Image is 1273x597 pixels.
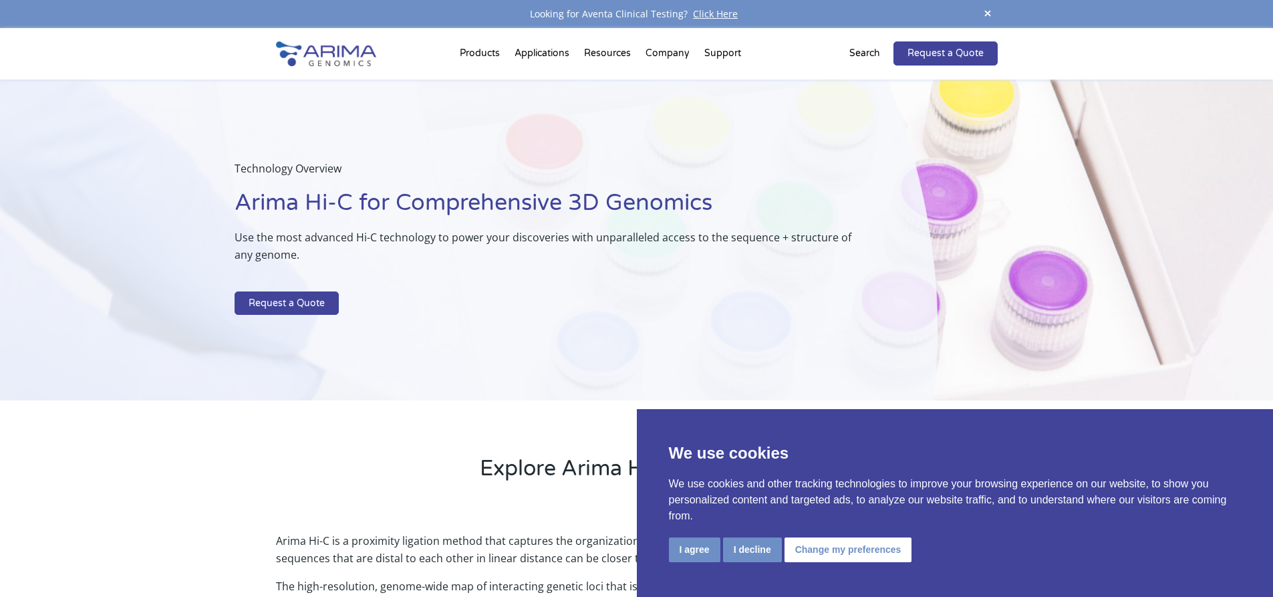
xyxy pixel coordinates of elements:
p: We use cookies [669,441,1242,465]
button: Change my preferences [785,538,912,562]
p: Search [849,45,880,62]
h2: Explore Arima Hi-C Technology [276,454,998,494]
p: Technology Overview [235,160,871,188]
h1: Arima Hi-C for Comprehensive 3D Genomics [235,188,871,229]
button: I agree [669,538,720,562]
button: I decline [723,538,782,562]
p: Arima Hi-C is a proximity ligation method that captures the organizational structure of chromatin... [276,532,998,578]
p: We use cookies and other tracking technologies to improve your browsing experience on our website... [669,476,1242,524]
a: Click Here [688,7,743,20]
p: Use the most advanced Hi-C technology to power your discoveries with unparalleled access to the s... [235,229,871,274]
a: Request a Quote [893,41,998,66]
div: Looking for Aventa Clinical Testing? [276,5,998,23]
img: Arima-Genomics-logo [276,41,376,66]
a: Request a Quote [235,291,339,316]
